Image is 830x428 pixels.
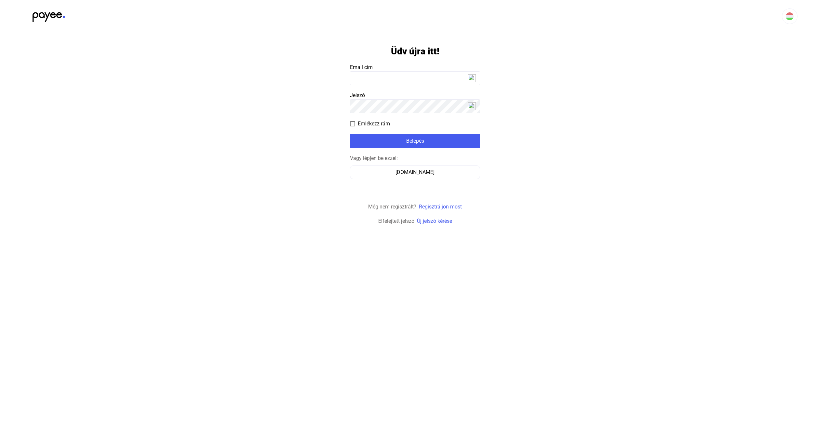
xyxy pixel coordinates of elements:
div: Vagy lépjen be ezzel: [350,154,480,162]
button: HU [782,8,797,24]
div: Belépés [352,137,478,145]
div: [DOMAIN_NAME] [352,168,478,176]
span: Emlékezz rám [358,120,390,128]
button: Belépés [350,134,480,148]
img: HU [786,12,794,20]
img: black-payee-blue-dot.svg [33,8,65,22]
span: Elfelejtett jelszó [378,218,414,224]
img: npw-badge-icon-locked.svg [468,102,476,110]
span: Email cím [350,64,373,70]
a: Regisztráljon most [419,204,462,210]
a: [DOMAIN_NAME] [350,169,480,175]
span: Még nem regisztrált? [368,204,416,210]
img: npw-badge-icon-locked.svg [468,74,476,82]
span: Jelszó [350,92,365,98]
h1: Üdv újra itt! [391,46,439,57]
a: Új jelszó kérése [417,218,452,224]
button: [DOMAIN_NAME] [350,165,480,179]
